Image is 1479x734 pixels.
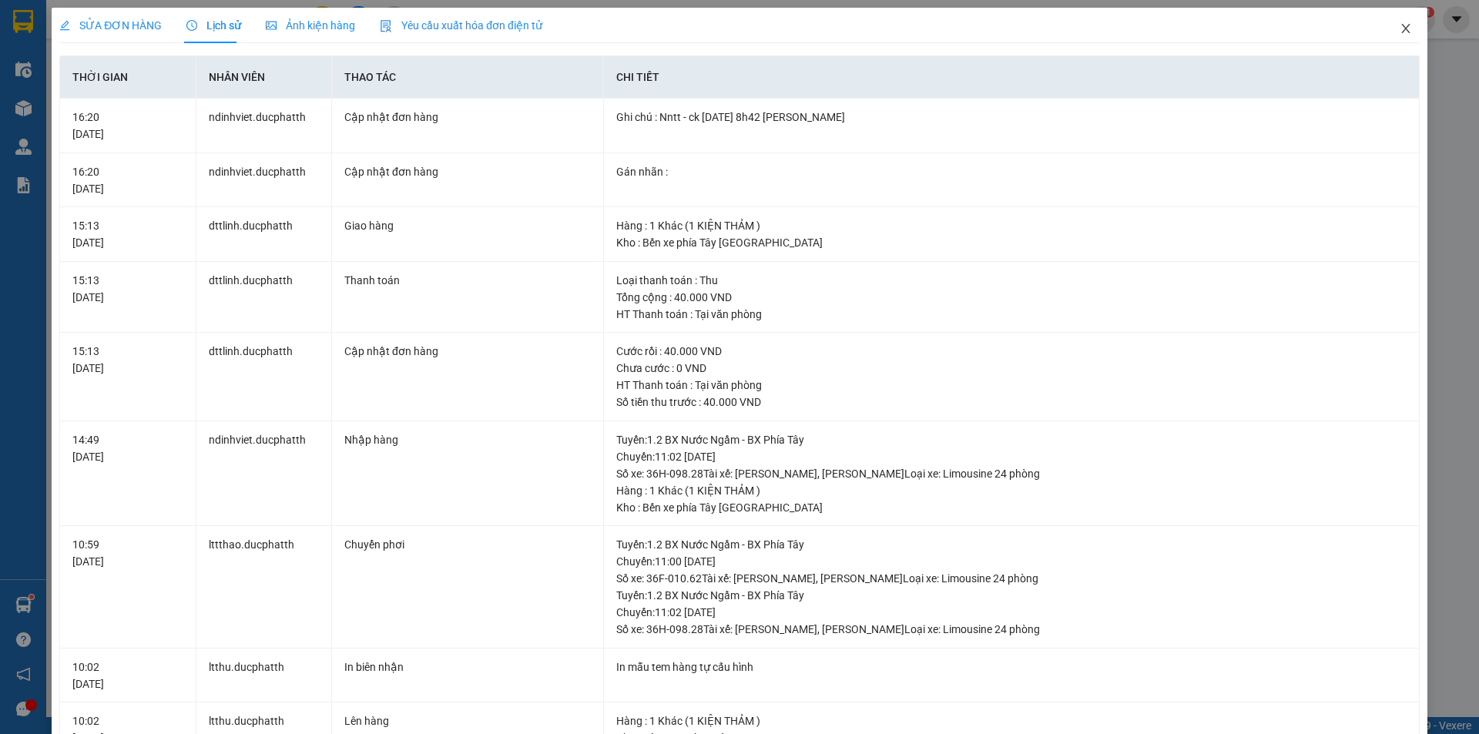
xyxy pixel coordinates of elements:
[72,659,183,692] div: 10:02 [DATE]
[72,217,183,251] div: 15:13 [DATE]
[59,19,162,32] span: SỬA ĐƠN HÀNG
[616,499,1407,516] div: Kho : Bến xe phía Tây [GEOGRAPHIC_DATA]
[344,536,591,553] div: Chuyển phơi
[616,289,1407,306] div: Tổng cộng : 40.000 VND
[196,153,332,208] td: ndinhviet.ducphatth
[344,272,591,289] div: Thanh toán
[604,56,1420,99] th: Chi tiết
[266,19,355,32] span: Ảnh kiện hàng
[196,262,332,333] td: dttlinh.ducphatth
[616,536,1407,587] div: Tuyến : 1.2 BX Nước Ngầm - BX Phía Tây Chuyến: 11:00 [DATE] Số xe: 36F-010.62 Tài xế: [PERSON_NAM...
[1384,8,1427,51] button: Close
[344,712,591,729] div: Lên hàng
[72,109,183,142] div: 16:20 [DATE]
[60,56,196,99] th: Thời gian
[72,272,183,306] div: 15:13 [DATE]
[72,536,183,570] div: 10:59 [DATE]
[616,272,1407,289] div: Loại thanh toán : Thu
[616,659,1407,675] div: In mẫu tem hàng tự cấu hình
[616,712,1407,729] div: Hàng : 1 Khác (1 KIỆN THẢM )
[196,207,332,262] td: dttlinh.ducphatth
[616,343,1407,360] div: Cước rồi : 40.000 VND
[196,526,332,649] td: lttthao.ducphatth
[616,217,1407,234] div: Hàng : 1 Khác (1 KIỆN THẢM )
[72,163,183,197] div: 16:20 [DATE]
[59,20,70,31] span: edit
[616,234,1407,251] div: Kho : Bến xe phía Tây [GEOGRAPHIC_DATA]
[196,649,332,703] td: ltthu.ducphatth
[196,421,332,527] td: ndinhviet.ducphatth
[616,394,1407,411] div: Số tiền thu trước : 40.000 VND
[266,20,277,31] span: picture
[72,431,183,465] div: 14:49 [DATE]
[380,19,542,32] span: Yêu cầu xuất hóa đơn điện tử
[616,482,1407,499] div: Hàng : 1 Khác (1 KIỆN THẢM )
[344,343,591,360] div: Cập nhật đơn hàng
[616,163,1407,180] div: Gán nhãn :
[616,377,1407,394] div: HT Thanh toán : Tại văn phòng
[344,163,591,180] div: Cập nhật đơn hàng
[196,99,332,153] td: ndinhviet.ducphatth
[616,360,1407,377] div: Chưa cước : 0 VND
[186,19,241,32] span: Lịch sử
[1400,22,1412,35] span: close
[616,306,1407,323] div: HT Thanh toán : Tại văn phòng
[196,56,332,99] th: Nhân viên
[380,20,392,32] img: icon
[196,333,332,421] td: dttlinh.ducphatth
[344,659,591,675] div: In biên nhận
[344,431,591,448] div: Nhập hàng
[344,109,591,126] div: Cập nhật đơn hàng
[332,56,604,99] th: Thao tác
[186,20,197,31] span: clock-circle
[616,587,1407,638] div: Tuyến : 1.2 BX Nước Ngầm - BX Phía Tây Chuyến: 11:02 [DATE] Số xe: 36H-098.28 Tài xế: [PERSON_NAM...
[616,109,1407,126] div: Ghi chú : Nntt - ck [DATE] 8h42 [PERSON_NAME]
[344,217,591,234] div: Giao hàng
[616,431,1407,482] div: Tuyến : 1.2 BX Nước Ngầm - BX Phía Tây Chuyến: 11:02 [DATE] Số xe: 36H-098.28 Tài xế: [PERSON_NAM...
[72,343,183,377] div: 15:13 [DATE]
